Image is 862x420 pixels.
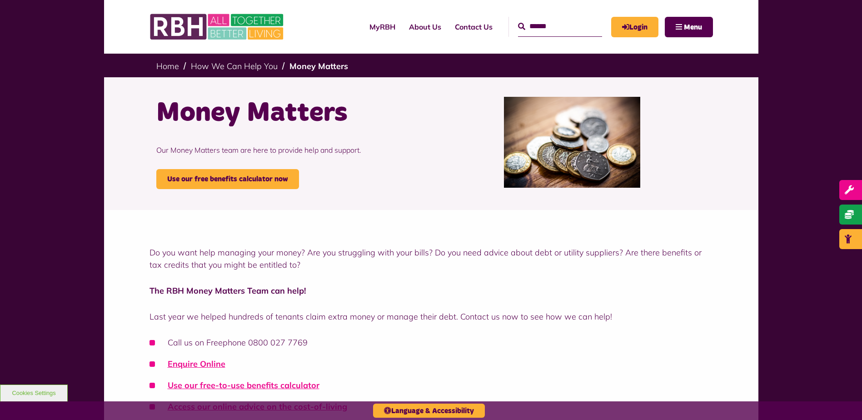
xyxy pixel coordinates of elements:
[156,61,179,71] a: Home
[149,285,306,296] strong: The RBH Money Matters Team can help!
[373,404,485,418] button: Language & Accessibility
[149,336,713,349] li: Call us on Freephone 0800 027 7769
[684,24,702,31] span: Menu
[363,15,402,39] a: MyRBH
[168,359,225,369] a: Enquire Online
[149,310,713,323] p: Last year we helped hundreds of tenants claim extra money or manage their debt. Contact us now to...
[156,95,424,131] h1: Money Matters
[289,61,348,71] a: Money Matters
[149,9,286,45] img: RBH
[611,17,658,37] a: MyRBH
[191,61,278,71] a: How We Can Help You
[168,380,319,390] a: Use our free-to-use benefits calculator
[665,17,713,37] button: Navigation
[448,15,499,39] a: Contact Us
[402,15,448,39] a: About Us
[156,169,299,189] a: Use our free benefits calculator now
[821,379,862,420] iframe: Netcall Web Assistant for live chat
[504,97,640,188] img: Money 2
[156,131,424,169] p: Our Money Matters team are here to provide help and support.
[149,246,713,271] p: Do you want help managing your money? Are you struggling with your bills? Do you need advice abou...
